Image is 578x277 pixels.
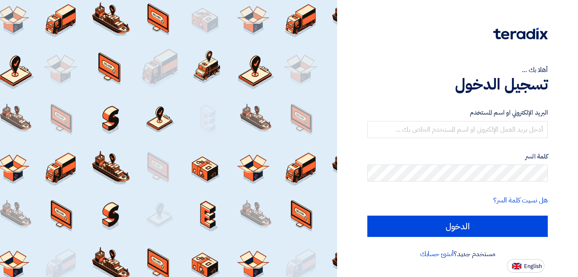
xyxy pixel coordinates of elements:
div: مستخدم جديد؟ [367,249,548,259]
label: كلمة السر [367,152,548,162]
button: English [507,259,544,273]
a: هل نسيت كلمة السر؟ [493,195,548,205]
input: أدخل بريد العمل الإلكتروني او اسم المستخدم الخاص بك ... [367,121,548,138]
label: البريد الإلكتروني او اسم المستخدم [367,108,548,118]
a: أنشئ حسابك [420,249,454,259]
span: English [524,263,542,269]
img: en-US.png [512,263,521,269]
h1: تسجيل الدخول [367,75,548,94]
img: Teradix logo [493,28,548,40]
div: أهلا بك ... [367,65,548,75]
input: الدخول [367,216,548,237]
